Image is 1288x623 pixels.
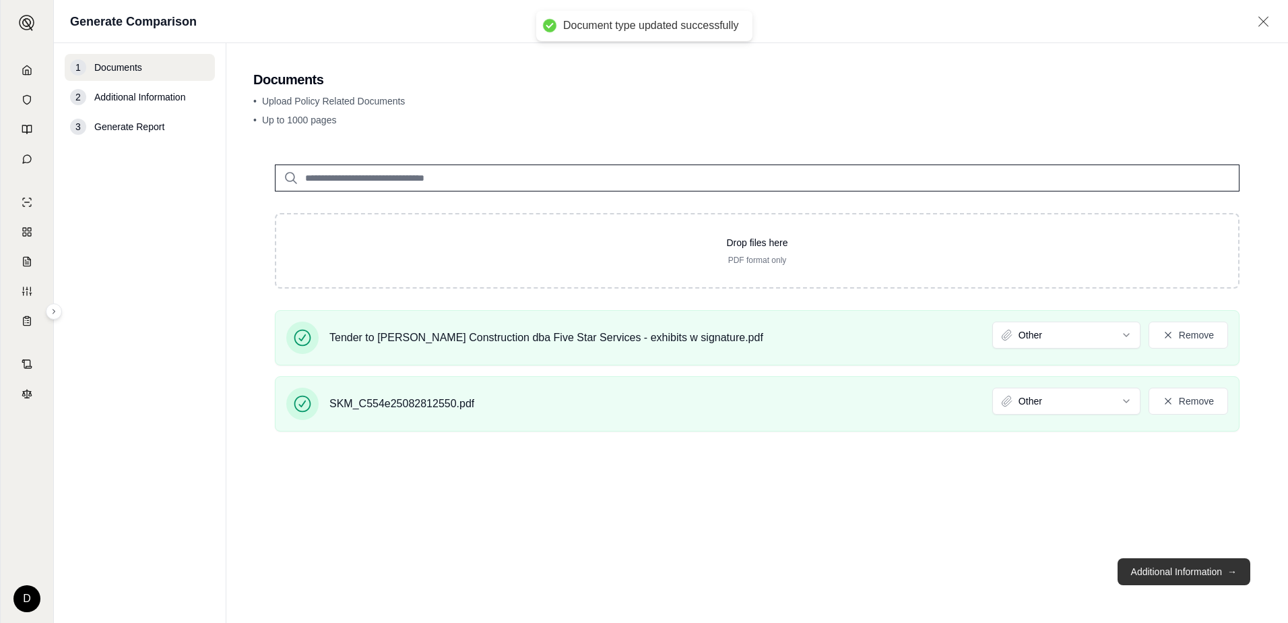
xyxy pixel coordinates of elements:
span: • [253,115,257,125]
span: Additional Information [94,90,185,104]
span: • [253,96,257,107]
a: Chat [9,146,45,173]
a: Single Policy [9,189,45,216]
button: Remove [1149,322,1228,349]
span: Tender to [PERSON_NAME] Construction dba Five Star Services - exhibits w signature.pdf [329,330,763,346]
a: Claim Coverage [9,248,45,275]
span: Documents [94,61,142,74]
a: Contract Analysis [9,351,45,378]
div: 1 [70,59,86,76]
a: Coverage Table [9,307,45,334]
a: Legal Search Engine [9,380,45,407]
a: Policy Comparisons [9,218,45,245]
div: Document type updated successfully [563,19,739,33]
div: 3 [70,119,86,135]
span: → [1227,565,1237,578]
div: D [13,585,40,612]
span: Generate Report [94,120,164,133]
button: Remove [1149,388,1228,415]
button: Additional Information→ [1118,558,1250,585]
h1: Generate Comparison [70,12,197,31]
a: Custom Report [9,278,45,305]
div: 2 [70,89,86,105]
a: Home [9,57,45,84]
span: Up to 1000 pages [262,115,337,125]
img: Expand sidebar [19,15,35,31]
button: Expand sidebar [13,9,40,36]
span: SKM_C554e25082812550.pdf [329,396,474,412]
a: Prompt Library [9,116,45,143]
button: Expand sidebar [46,303,62,320]
h2: Documents [253,70,1261,89]
span: Upload Policy Related Documents [262,96,405,107]
p: PDF format only [298,255,1217,266]
p: Drop files here [298,236,1217,249]
a: Documents Vault [9,86,45,113]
